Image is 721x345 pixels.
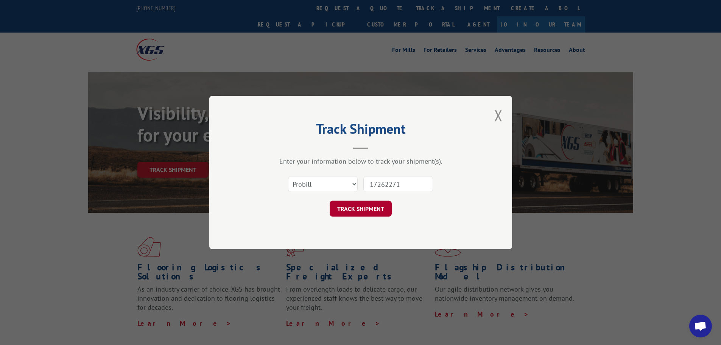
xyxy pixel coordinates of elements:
div: Open chat [689,315,712,337]
h2: Track Shipment [247,123,474,138]
button: Close modal [494,105,503,125]
button: TRACK SHIPMENT [330,201,392,217]
input: Number(s) [363,176,433,192]
div: Enter your information below to track your shipment(s). [247,157,474,165]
